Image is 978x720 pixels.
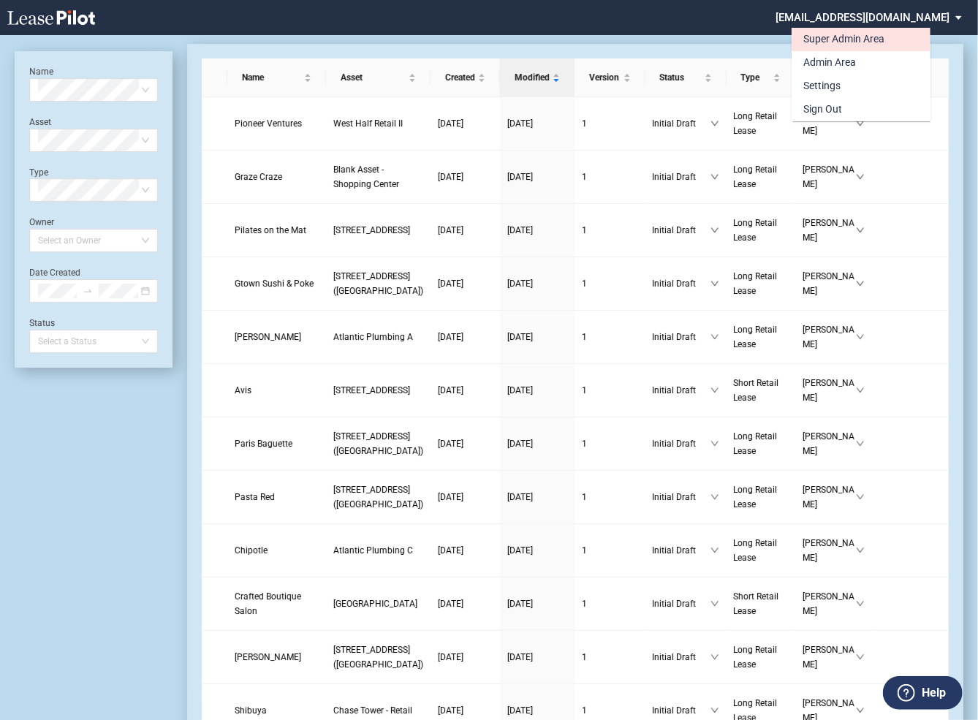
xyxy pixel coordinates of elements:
[803,102,842,117] div: Sign Out
[803,32,884,47] div: Super Admin Area
[803,56,856,70] div: Admin Area
[922,683,946,702] label: Help
[803,79,841,94] div: Settings
[883,676,963,710] button: Help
